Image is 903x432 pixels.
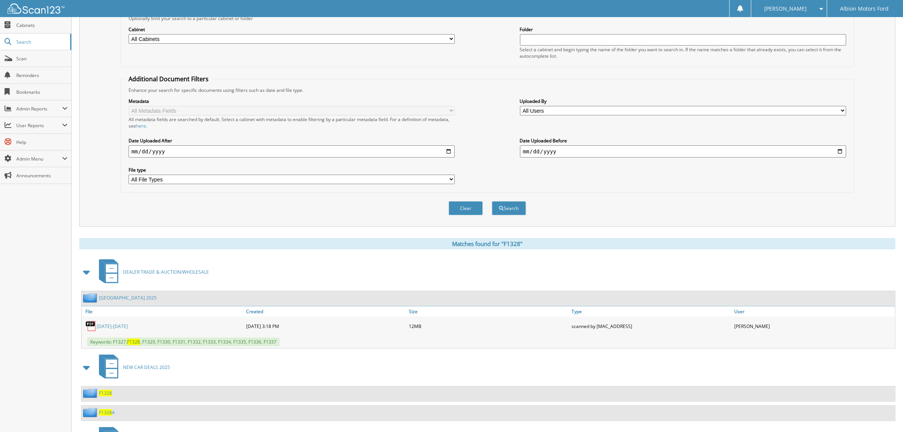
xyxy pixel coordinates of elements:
[129,26,455,33] label: Cabinet
[16,55,68,62] span: Scan
[8,3,64,14] img: scan123-logo-white.svg
[492,201,526,215] button: Search
[82,306,244,317] a: File
[83,388,99,398] img: folder2.png
[16,139,68,145] span: Help
[129,145,455,158] input: start
[123,364,170,371] span: NEW CAR DEALS 2025
[570,318,732,334] div: scanned by [MAC_ADDRESS]
[83,293,99,303] img: folder2.png
[16,89,68,95] span: Bookmarks
[16,156,62,162] span: Admin Menu
[99,409,115,416] a: F1328A
[136,123,146,129] a: here
[94,352,170,382] a: NEW CAR DEALS 2025
[764,6,807,11] span: [PERSON_NAME]
[85,320,97,332] img: PDF.png
[129,167,455,173] label: File type
[16,39,66,45] span: Search
[87,337,280,346] span: Keywords: F1327, , F1329, F1330, F1331, F1332, F1333, F1334, F1335, F1336, F1337
[83,408,99,417] img: folder2.png
[407,318,570,334] div: 12MB
[570,306,732,317] a: Type
[125,75,212,83] legend: Additional Document Filters
[125,15,850,22] div: Optionally limit your search to a particular cabinet or folder
[99,390,112,396] a: F1328
[125,87,850,93] div: Enhance your search for specific documents using filters such as date and file type.
[449,201,483,215] button: Clear
[520,98,846,104] label: Uploaded By
[123,269,209,275] span: DEALER TRADE & AUCTION/WHOLESALE
[16,72,68,79] span: Reminders
[840,6,889,11] span: Albion Motors Ford
[520,137,846,144] label: Date Uploaded Before
[407,306,570,317] a: Size
[129,137,455,144] label: Date Uploaded After
[127,339,140,345] span: F1328
[520,26,846,33] label: Folder
[94,257,209,287] a: DEALER TRADE & AUCTION/WHOLESALE
[129,116,455,129] div: All metadata fields are searched by default. Select a cabinet with metadata to enable filtering b...
[732,318,895,334] div: [PERSON_NAME]
[16,122,62,129] span: User Reports
[16,22,68,28] span: Cabinets
[16,172,68,179] span: Announcements
[99,295,157,301] a: [GEOGRAPHIC_DATA] 2025
[99,409,112,416] span: F1328
[520,145,846,158] input: end
[129,98,455,104] label: Metadata
[79,238,895,249] div: Matches found for "F1328"
[732,306,895,317] a: User
[16,106,62,112] span: Admin Reports
[97,323,128,330] a: [DATE]-[DATE]
[865,396,903,432] iframe: Chat Widget
[244,318,407,334] div: [DATE] 3:18 PM
[520,46,846,59] div: Select a cabinet and begin typing the name of the folder you want to search in. If the name match...
[244,306,407,317] a: Created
